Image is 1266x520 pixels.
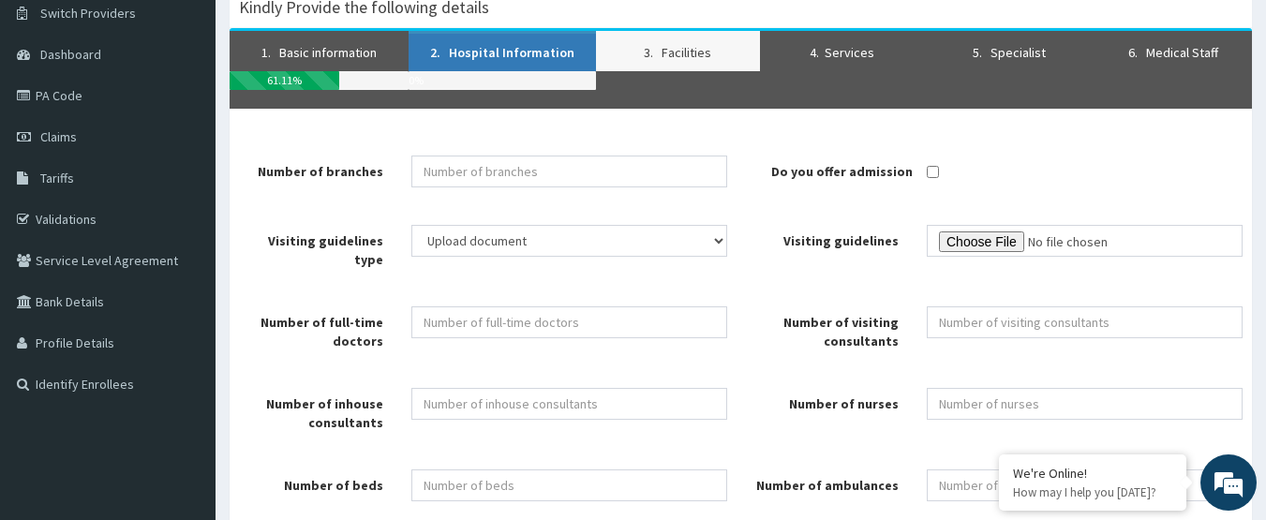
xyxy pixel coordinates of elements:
[927,469,1243,501] input: Number of ambulances
[109,146,259,335] span: We're online!
[771,163,913,180] strong: Do you offer admission
[9,333,357,398] textarea: Type your message and hit 'Enter'
[1095,31,1252,71] a: 6. Medical Staff
[927,225,1243,257] input: Visiting guidelines
[741,388,914,413] label: Number of nurses
[927,306,1243,338] input: Number of visiting consultants
[1013,465,1172,482] div: We're Online!
[1013,484,1172,500] p: How may I help you today?
[409,31,595,71] a: 2. Hospital Information
[760,31,924,71] a: 4. Services
[741,225,914,250] label: Visiting guidelines
[411,156,727,187] input: Number of branches
[225,225,397,269] label: Visiting guidelines type
[225,388,397,432] label: Number of inhouse consultants
[411,388,727,420] input: Number of inhouse consultants
[411,469,727,501] input: Number of beds
[741,306,914,350] label: Number of visiting consultants
[741,469,914,495] label: Number of ambulances
[40,5,136,22] span: Switch Providers
[97,105,315,129] div: Chat with us now
[924,31,1094,71] a: 5. Specialist
[596,31,760,71] a: 3. Facilities
[411,306,727,338] input: Number of full-time doctors
[40,46,101,63] span: Dashboard
[307,9,352,54] div: Minimize live chat window
[230,31,409,71] a: 1. Basic information
[927,388,1243,420] input: Number of nurses
[225,306,397,350] label: Number of full-time doctors
[35,94,76,141] img: d_794563401_company_1708531726252_794563401
[40,128,77,145] span: Claims
[225,469,397,495] label: Number of beds
[230,71,339,90] div: 61.11 %
[40,170,74,186] span: Tariffs
[225,156,397,181] label: Number of branches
